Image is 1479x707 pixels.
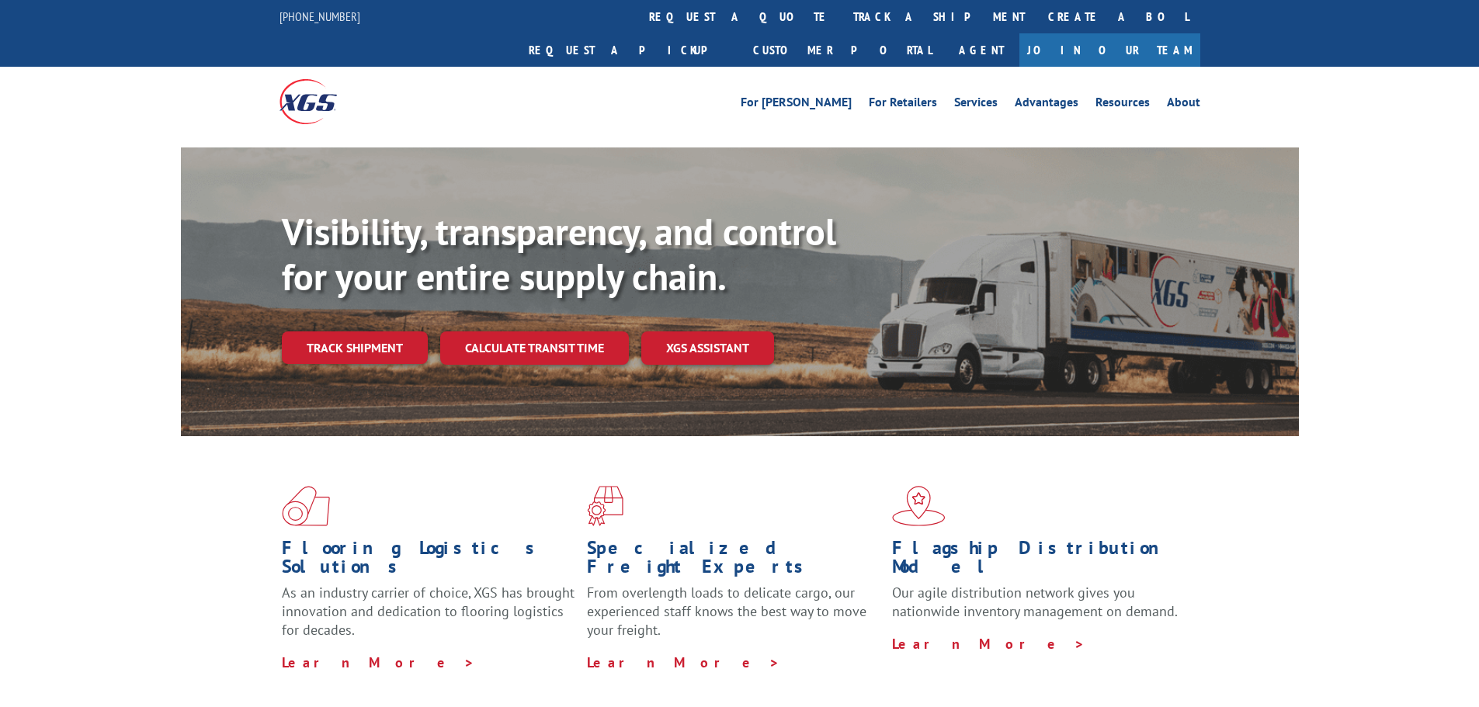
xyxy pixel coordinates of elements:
h1: Flooring Logistics Solutions [282,539,575,584]
a: Learn More > [587,653,780,671]
a: About [1167,96,1200,113]
a: Resources [1095,96,1150,113]
a: Services [954,96,998,113]
a: Calculate transit time [440,331,629,365]
img: xgs-icon-focused-on-flooring-red [587,486,623,526]
a: Track shipment [282,331,428,364]
a: For Retailers [869,96,937,113]
a: Join Our Team [1019,33,1200,67]
a: Learn More > [282,653,475,671]
a: Customer Portal [741,33,943,67]
p: From overlength loads to delicate cargo, our experienced staff knows the best way to move your fr... [587,584,880,653]
a: Learn More > [892,635,1085,653]
h1: Specialized Freight Experts [587,539,880,584]
img: xgs-icon-flagship-distribution-model-red [892,486,946,526]
a: [PHONE_NUMBER] [279,9,360,24]
a: Request a pickup [517,33,741,67]
img: xgs-icon-total-supply-chain-intelligence-red [282,486,330,526]
h1: Flagship Distribution Model [892,539,1186,584]
a: Advantages [1015,96,1078,113]
a: Agent [943,33,1019,67]
a: For [PERSON_NAME] [741,96,852,113]
span: As an industry carrier of choice, XGS has brought innovation and dedication to flooring logistics... [282,584,575,639]
a: XGS ASSISTANT [641,331,774,365]
b: Visibility, transparency, and control for your entire supply chain. [282,207,836,300]
span: Our agile distribution network gives you nationwide inventory management on demand. [892,584,1178,620]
